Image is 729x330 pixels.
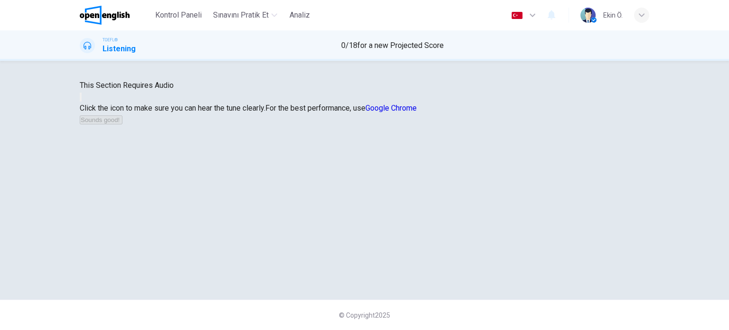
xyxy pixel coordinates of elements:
span: For the best performance, use [265,104,417,113]
button: Analiz [285,7,315,24]
a: OpenEnglish logo [80,6,151,25]
img: Profile picture [580,8,596,23]
span: © Copyright 2025 [339,311,390,319]
button: Sınavını Pratik Et [209,7,281,24]
span: for a new Projected Score [357,41,444,50]
span: TOEFL® [103,37,118,43]
a: Google Chrome [365,104,417,113]
div: Ekin Ö. [603,9,623,21]
span: This Section Requires Audio [80,81,174,90]
span: Analiz [290,9,310,21]
h1: Listening [103,43,136,55]
img: tr [511,12,523,19]
img: OpenEnglish logo [80,6,130,25]
span: Click the icon to make sure you can hear the tune clearly. [80,104,265,113]
button: Sounds good! [80,115,122,124]
span: Sınavını Pratik Et [213,9,269,21]
span: Kontrol Paneli [155,9,202,21]
span: 0 / 18 [341,41,357,50]
button: Kontrol Paneli [151,7,206,24]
